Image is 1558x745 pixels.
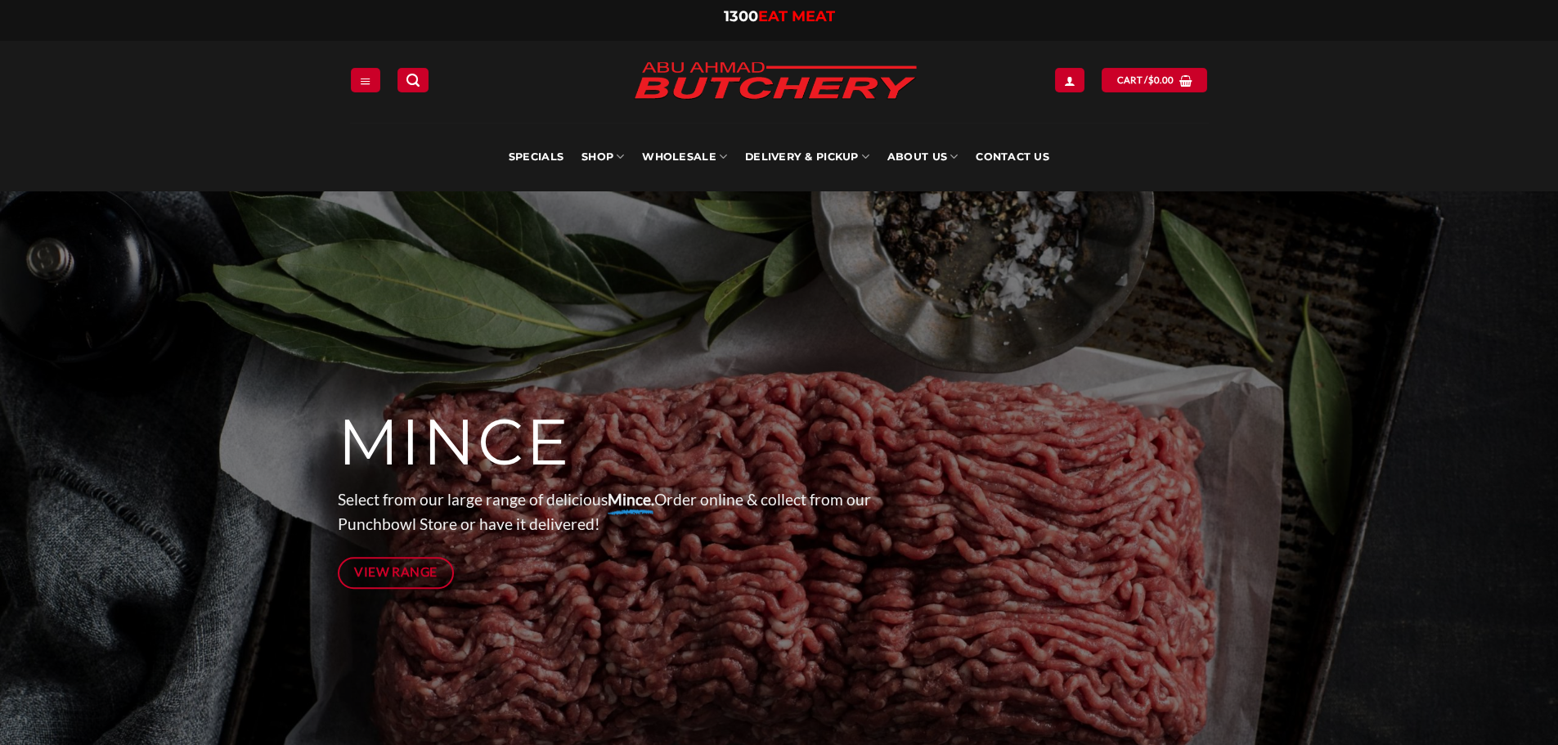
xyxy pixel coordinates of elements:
span: Cart / [1117,73,1174,88]
a: View Range [338,557,455,589]
strong: Mince. [608,490,654,509]
bdi: 0.00 [1148,74,1174,85]
a: 1300EAT MEAT [724,7,835,25]
span: Select from our large range of delicious Order online & collect from our Punchbowl Store or have ... [338,490,871,534]
a: Search [397,68,429,92]
a: Login [1055,68,1084,92]
a: Specials [509,123,563,191]
a: Menu [351,68,380,92]
a: Wholesale [642,123,727,191]
a: SHOP [581,123,624,191]
a: Delivery & Pickup [745,123,869,191]
a: View cart [1102,68,1207,92]
a: About Us [887,123,958,191]
a: Contact Us [976,123,1049,191]
span: $ [1148,73,1154,88]
img: Abu Ahmad Butchery [620,51,931,113]
span: MINCE [338,403,571,482]
span: View Range [354,562,438,582]
span: EAT MEAT [758,7,835,25]
span: 1300 [724,7,758,25]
